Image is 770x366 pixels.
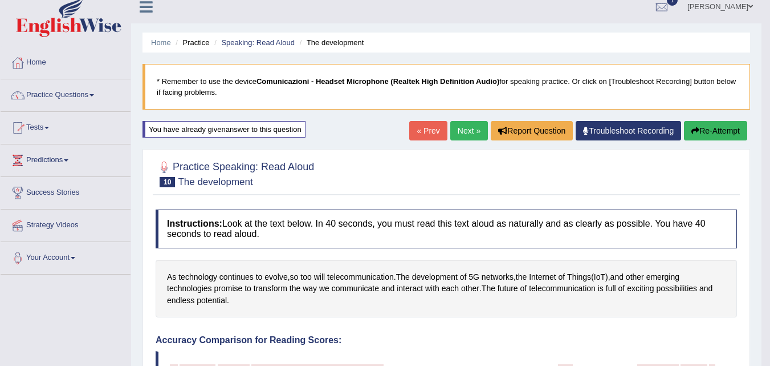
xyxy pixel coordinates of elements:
span: Click to see word definition [468,271,479,283]
div: You have already given answer to this question [142,121,305,138]
a: Next » [450,121,488,140]
span: Click to see word definition [529,271,556,283]
span: Click to see word definition [627,283,654,295]
span: Click to see word definition [303,283,317,295]
span: Click to see word definition [610,271,624,283]
span: Click to see word definition [245,283,251,295]
span: Click to see word definition [498,283,518,295]
a: Home [151,38,171,47]
a: Home [1,47,131,75]
span: Click to see word definition [197,295,227,307]
span: Click to see word definition [529,283,596,295]
span: Click to see word definition [594,271,605,283]
span: Click to see word definition [461,283,479,295]
a: Your Account [1,242,131,271]
a: Success Stories [1,177,131,206]
span: Click to see word definition [167,295,194,307]
span: Click to see word definition [559,271,565,283]
li: Practice [173,37,209,48]
span: Click to see word definition [381,283,394,295]
span: Click to see word definition [397,283,423,295]
span: Click to see word definition [657,283,698,295]
span: Click to see word definition [482,283,495,295]
b: Instructions: [167,219,222,228]
a: Speaking: Read Aloud [221,38,295,47]
span: Click to see word definition [319,283,329,295]
span: Click to see word definition [314,271,325,283]
a: « Prev [409,121,447,140]
h4: Look at the text below. In 40 seconds, you must read this text aloud as naturally and as clearly ... [156,210,737,248]
span: Click to see word definition [567,271,591,283]
a: Tests [1,112,131,140]
span: Click to see word definition [606,283,616,295]
span: Click to see word definition [618,283,625,295]
span: Click to see word definition [482,271,514,283]
button: Re-Attempt [684,121,747,140]
span: Click to see word definition [332,283,379,295]
span: Click to see word definition [254,283,287,295]
span: Click to see word definition [516,271,527,283]
blockquote: * Remember to use the device for speaking practice. Or click on [Troubleshoot Recording] button b... [142,64,750,110]
span: Click to see word definition [442,283,459,295]
span: Click to see word definition [699,283,712,295]
small: The development [178,176,252,187]
h4: Accuracy Comparison for Reading Scores: [156,335,737,345]
span: Click to see word definition [290,283,300,295]
span: Click to see word definition [626,271,644,283]
span: Click to see word definition [327,271,394,283]
span: Click to see word definition [520,283,527,295]
a: Predictions [1,144,131,173]
span: Click to see word definition [167,271,176,283]
span: Click to see word definition [167,283,212,295]
a: Practice Questions [1,79,131,108]
span: Click to see word definition [290,271,299,283]
span: Click to see word definition [425,283,439,295]
span: Click to see word definition [460,271,467,283]
span: Click to see word definition [412,271,458,283]
span: Click to see word definition [598,283,604,295]
span: Click to see word definition [219,271,254,283]
span: Click to see word definition [646,271,679,283]
span: 10 [160,177,175,187]
span: Click to see word definition [214,283,243,295]
a: Troubleshoot Recording [576,121,681,140]
button: Report Question [491,121,573,140]
span: Click to see word definition [178,271,217,283]
span: Click to see word definition [264,271,287,283]
h2: Practice Speaking: Read Aloud [156,159,314,187]
span: Click to see word definition [256,271,263,283]
span: Click to see word definition [396,271,410,283]
div: , . , ( ), . . [156,260,737,318]
b: Comunicazioni - Headset Microphone (Realtek High Definition Audio) [256,77,499,86]
li: The development [297,37,364,48]
span: Click to see word definition [300,271,311,283]
a: Strategy Videos [1,210,131,238]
